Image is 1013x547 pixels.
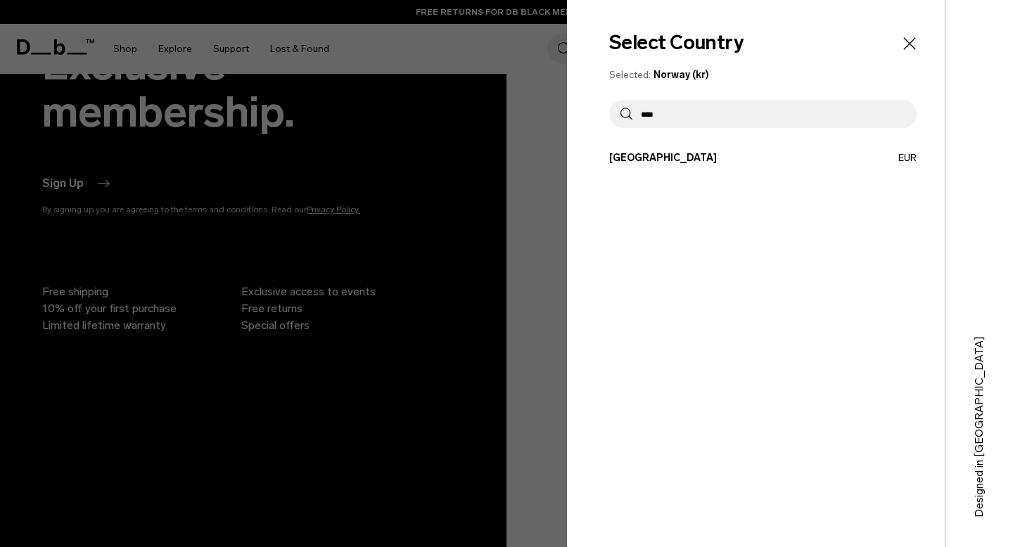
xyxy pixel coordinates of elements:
[971,336,988,517] p: Designed in [GEOGRAPHIC_DATA]
[609,28,744,58] h2: Select Country
[900,34,917,51] button: Close
[609,150,917,165] button: Redirect
[654,69,709,81] span: Norway (kr)
[609,69,651,81] span: Selected:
